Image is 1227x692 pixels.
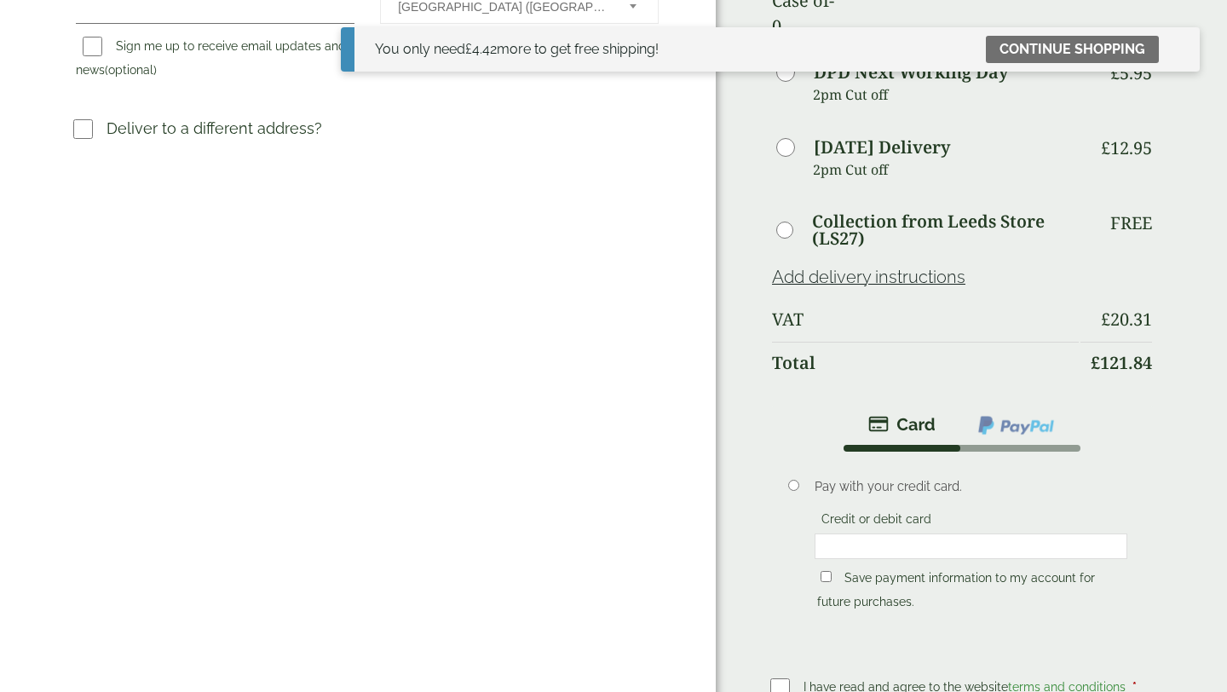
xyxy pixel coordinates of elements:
[772,342,1079,383] th: Total
[465,41,497,57] span: 4.42
[76,39,346,82] label: Sign me up to receive email updates and news
[105,63,157,77] span: (optional)
[1091,351,1152,374] bdi: 121.84
[814,139,950,156] label: [DATE] Delivery
[375,39,659,60] div: You only need more to get free shipping!
[817,571,1095,614] label: Save payment information to my account for future purchases.
[107,117,322,140] p: Deliver to a different address?
[1101,136,1110,159] span: £
[1101,136,1152,159] bdi: 12.95
[83,37,102,56] input: Sign me up to receive email updates and news(optional)
[1101,308,1110,331] span: £
[812,213,1079,247] label: Collection from Leeds Store (LS27)
[815,512,938,531] label: Credit or debit card
[986,36,1159,63] a: Continue shopping
[465,41,472,57] span: £
[976,414,1056,436] img: ppcp-gateway.png
[815,477,1127,496] p: Pay with your credit card.
[1091,351,1100,374] span: £
[772,299,1079,340] th: VAT
[813,82,1079,107] p: 2pm Cut off
[1101,308,1152,331] bdi: 20.31
[868,414,936,435] img: stripe.png
[1110,213,1152,234] p: Free
[772,267,965,287] a: Add delivery instructions
[820,539,1122,554] iframe: Secure payment input frame
[813,157,1079,182] p: 2pm Cut off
